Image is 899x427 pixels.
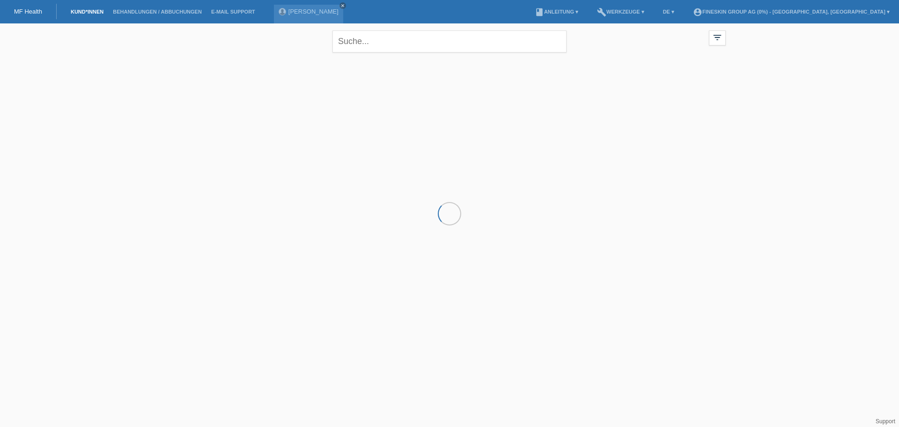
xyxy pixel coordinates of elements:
i: account_circle [693,7,702,17]
a: E-Mail Support [206,9,260,15]
a: [PERSON_NAME] [288,8,339,15]
input: Suche... [332,30,567,52]
i: book [535,7,544,17]
a: MF Health [14,8,42,15]
i: filter_list [712,32,722,43]
a: DE ▾ [658,9,679,15]
a: buildWerkzeuge ▾ [592,9,649,15]
a: account_circleFineSkin Group AG (0%) - [GEOGRAPHIC_DATA], [GEOGRAPHIC_DATA] ▾ [688,9,894,15]
i: build [597,7,606,17]
a: close [339,2,346,9]
a: Behandlungen / Abbuchungen [108,9,206,15]
a: bookAnleitung ▾ [530,9,583,15]
a: Kund*innen [66,9,108,15]
a: Support [876,418,895,425]
i: close [340,3,345,8]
